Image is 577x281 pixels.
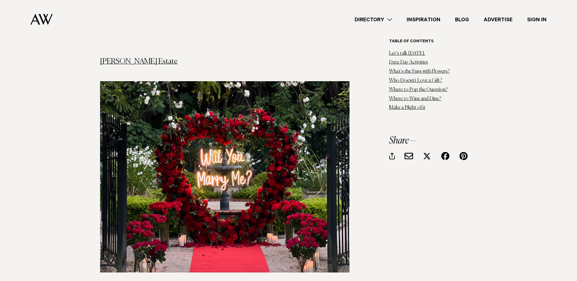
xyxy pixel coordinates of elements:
img: Auckland Weddings Logo [30,14,53,25]
a: Blog [448,16,476,24]
a: Directory [347,16,399,24]
a: Let's talk [DATE]. [389,51,425,56]
h3: Share [389,136,477,146]
a: Where to Wine and Dine? [389,96,441,101]
a: Inspiration [399,16,448,24]
a: Make a Night of it [389,105,426,110]
h6: Table of contents [389,39,477,45]
a: Where to Pop the Question? [389,87,448,92]
a: Advertise [476,16,520,24]
a: Date Day Activities [389,60,428,65]
a: What's the Fuss with Flowers? [389,69,450,74]
a: [PERSON_NAME] Estate [100,58,178,65]
a: Sign In [520,16,554,24]
a: Who Doesn't Love a Gift? [389,78,442,83]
